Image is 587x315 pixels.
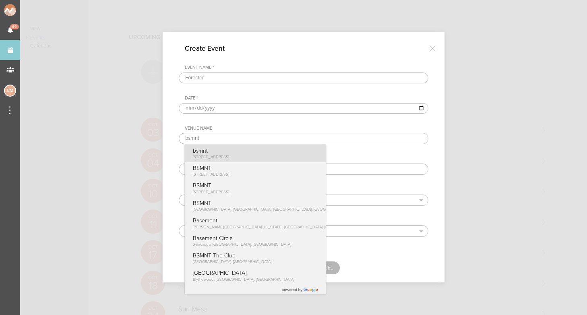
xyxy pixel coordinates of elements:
span: [GEOGRAPHIC_DATA], [GEOGRAPHIC_DATA] [193,259,271,264]
span: [STREET_ADDRESS] [193,155,229,160]
span: [PERSON_NAME][GEOGRAPHIC_DATA][US_STATE], [GEOGRAPHIC_DATA], [GEOGRAPHIC_DATA] [193,225,363,230]
span: Sylacauga, [GEOGRAPHIC_DATA], [GEOGRAPHIC_DATA] [193,242,291,247]
p: BSMNT [193,182,229,189]
p: Basement [193,217,363,224]
p: Basement Circle [193,235,291,242]
p: bsmnt [193,147,229,154]
span: [STREET_ADDRESS] [193,190,229,195]
p: BSMNT [193,200,352,207]
img: NOMAD [4,4,50,16]
span: [GEOGRAPHIC_DATA], [GEOGRAPHIC_DATA], [GEOGRAPHIC_DATA], [GEOGRAPHIC_DATA] [193,207,352,212]
span: Blythewood, [GEOGRAPHIC_DATA], [GEOGRAPHIC_DATA] [193,277,294,282]
div: Event Name * [185,65,428,70]
p: [GEOGRAPHIC_DATA] [193,269,295,276]
p: BSMNT [193,165,229,172]
span: 60 [10,24,19,29]
div: Charlie McGinley [4,85,16,97]
span: [STREET_ADDRESS] [193,172,229,177]
div: Date * [185,95,428,101]
div: Venue Name [185,126,428,131]
h4: Create Event [185,44,237,53]
p: BSMNT The Club [193,252,272,259]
